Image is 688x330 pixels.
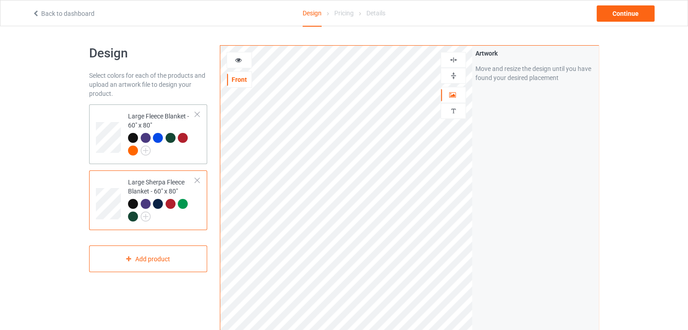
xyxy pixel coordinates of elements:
[89,71,207,98] div: Select colors for each of the products and upload an artwork file to design your product.
[449,71,458,80] img: svg%3E%0A
[128,178,195,221] div: Large Sherpa Fleece Blanket - 60" x 80"
[128,112,195,155] div: Large Fleece Blanket - 60" x 80"
[449,56,458,64] img: svg%3E%0A
[449,107,458,115] img: svg%3E%0A
[141,146,151,156] img: svg+xml;base64,PD94bWwgdmVyc2lvbj0iMS4wIiBlbmNvZGluZz0iVVRGLTgiPz4KPHN2ZyB3aWR0aD0iMjJweCIgaGVpZ2...
[89,245,207,272] div: Add product
[334,0,354,26] div: Pricing
[227,75,251,84] div: Front
[303,0,322,27] div: Design
[89,104,207,164] div: Large Fleece Blanket - 60" x 80"
[475,64,595,82] div: Move and resize the design until you have found your desired placement
[89,170,207,230] div: Large Sherpa Fleece Blanket - 60" x 80"
[366,0,385,26] div: Details
[597,5,655,22] div: Continue
[32,10,95,17] a: Back to dashboard
[89,45,207,61] h1: Design
[141,212,151,222] img: svg+xml;base64,PD94bWwgdmVyc2lvbj0iMS4wIiBlbmNvZGluZz0iVVRGLTgiPz4KPHN2ZyB3aWR0aD0iMjJweCIgaGVpZ2...
[475,49,595,58] div: Artwork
